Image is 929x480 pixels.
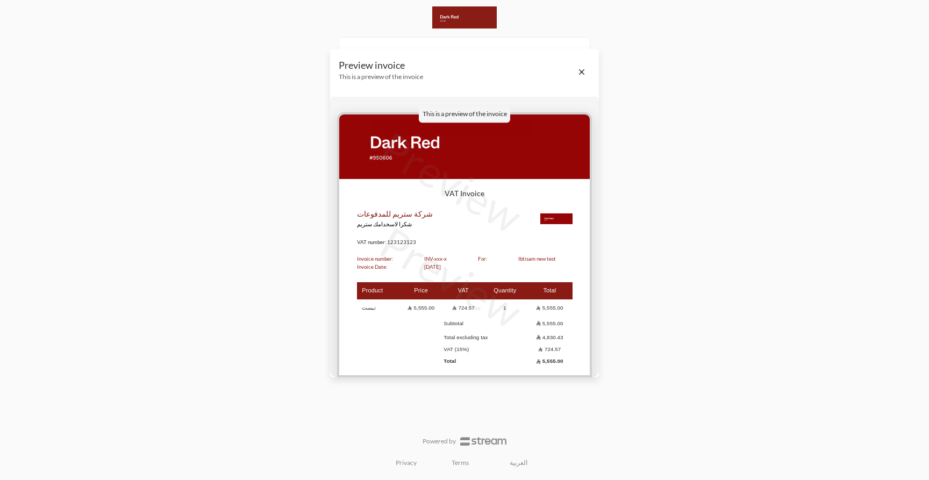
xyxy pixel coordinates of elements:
td: 5,555.00 [527,316,572,331]
td: 5,555.00 [398,300,444,315]
td: 4,830.43 [527,332,572,342]
th: Price [398,282,444,300]
p: شكرا لاسخدامك ستريم [357,220,433,229]
p: Invoice number: [357,255,393,263]
p: For: [478,255,487,263]
p: Invoice Date: [357,263,393,271]
td: تیست [357,300,399,315]
td: 5,555.00 [527,356,572,367]
p: This is a preview of the invoice [419,106,510,123]
p: Preview invoice [339,60,423,71]
p: VAT number: 123123123 [357,238,573,246]
button: Close [576,66,588,78]
td: VAT (15%) [444,344,527,355]
td: 724.57 [527,344,572,355]
th: Total [527,282,572,300]
img: Screenshot%202025-07-14%20at%2012.43.03%E2%80%AFAM_mdrva.png [339,114,590,179]
img: Logo [540,203,573,235]
th: Product [357,282,399,300]
table: Products [357,281,573,368]
p: شركة ستريم للمدفوعات [357,209,433,220]
td: Subtotal [444,316,527,331]
p: This is a preview of the invoice [339,73,423,81]
p: Preview [368,116,534,248]
td: 5,555.00 [527,300,572,315]
p: VAT Invoice [357,188,573,199]
td: Total [444,356,527,367]
p: Ibtisam new test [518,255,572,263]
p: Preview [368,211,534,343]
td: Total excluding tax [444,332,527,342]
